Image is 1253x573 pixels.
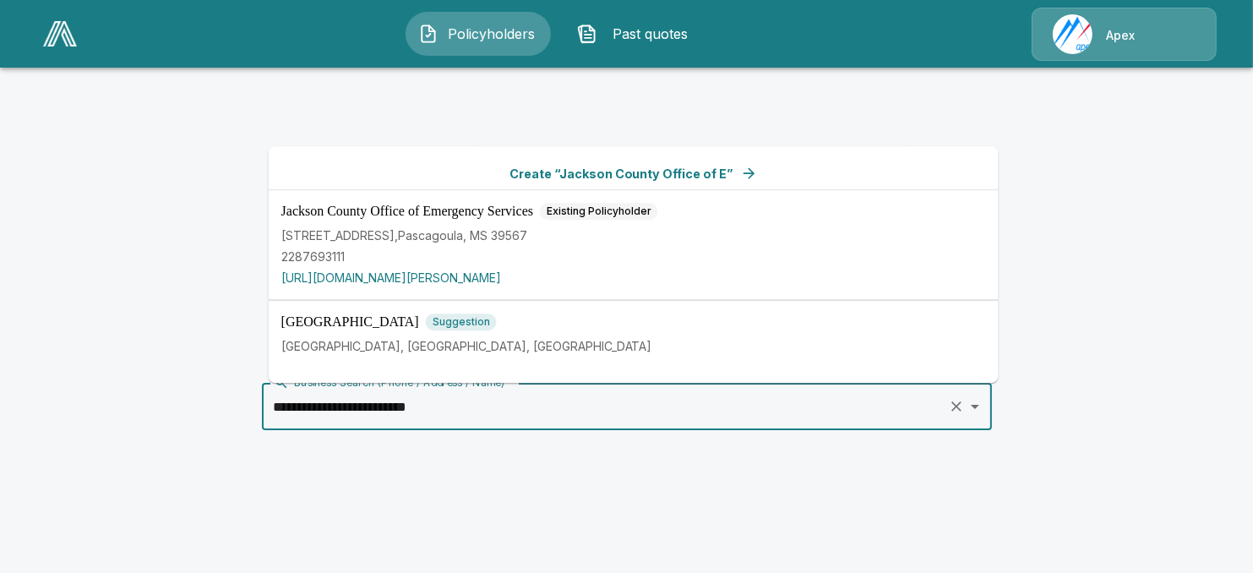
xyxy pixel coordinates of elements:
span: Past quotes [604,24,697,44]
a: Agency IconApex [1032,8,1217,61]
img: Past quotes Icon [577,24,597,44]
span: Jackson County Office of Emergency Services [281,205,533,218]
img: AA Logo [43,21,77,46]
p: [STREET_ADDRESS] , Pascagoula , MS 39567 [281,226,986,244]
p: Apex [1106,27,1135,44]
button: Past quotes IconPast quotes [564,12,710,56]
span: Policyholders [445,24,538,44]
span: Create “ Jackson County Office of E ” [509,165,734,183]
a: [URL][DOMAIN_NAME][PERSON_NAME] [281,270,501,285]
img: Policyholders Icon [418,24,439,44]
p: 2287693111 [281,248,986,265]
span: Existing Policyholder [540,203,658,220]
button: Policyholders IconPolicyholders [406,12,551,56]
span: Suggestion [426,314,497,330]
img: Agency Icon [1053,14,1092,54]
p: [GEOGRAPHIC_DATA], [GEOGRAPHIC_DATA], [GEOGRAPHIC_DATA] [281,337,986,355]
span: [GEOGRAPHIC_DATA] [281,315,419,329]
